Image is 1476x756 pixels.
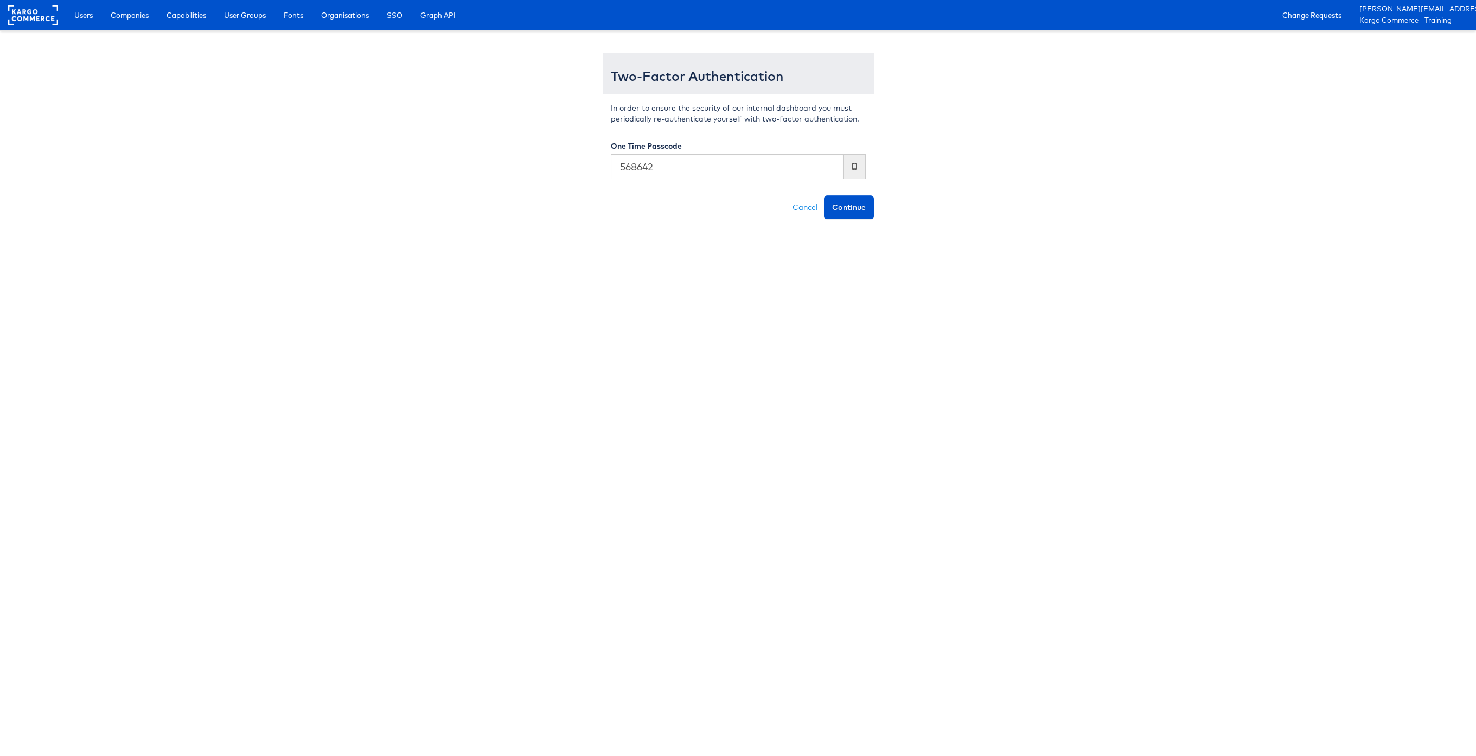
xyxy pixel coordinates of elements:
[611,69,866,83] h3: Two-Factor Authentication
[1359,15,1468,27] a: Kargo Commerce - Training
[420,10,456,21] span: Graph API
[379,5,411,25] a: SSO
[412,5,464,25] a: Graph API
[167,10,206,21] span: Capabilities
[74,10,93,21] span: Users
[216,5,274,25] a: User Groups
[313,5,377,25] a: Organisations
[158,5,214,25] a: Capabilities
[276,5,311,25] a: Fonts
[824,195,874,219] button: Continue
[103,5,157,25] a: Companies
[111,10,149,21] span: Companies
[224,10,266,21] span: User Groups
[284,10,303,21] span: Fonts
[786,195,824,219] a: Cancel
[321,10,369,21] span: Organisations
[611,103,866,124] p: In order to ensure the security of our internal dashboard you must periodically re-authenticate y...
[611,141,682,151] label: One Time Passcode
[1274,5,1350,25] a: Change Requests
[1359,4,1468,15] a: [PERSON_NAME][EMAIL_ADDRESS][PERSON_NAME][DOMAIN_NAME]
[611,154,844,179] input: Enter the code
[387,10,402,21] span: SSO
[66,5,101,25] a: Users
